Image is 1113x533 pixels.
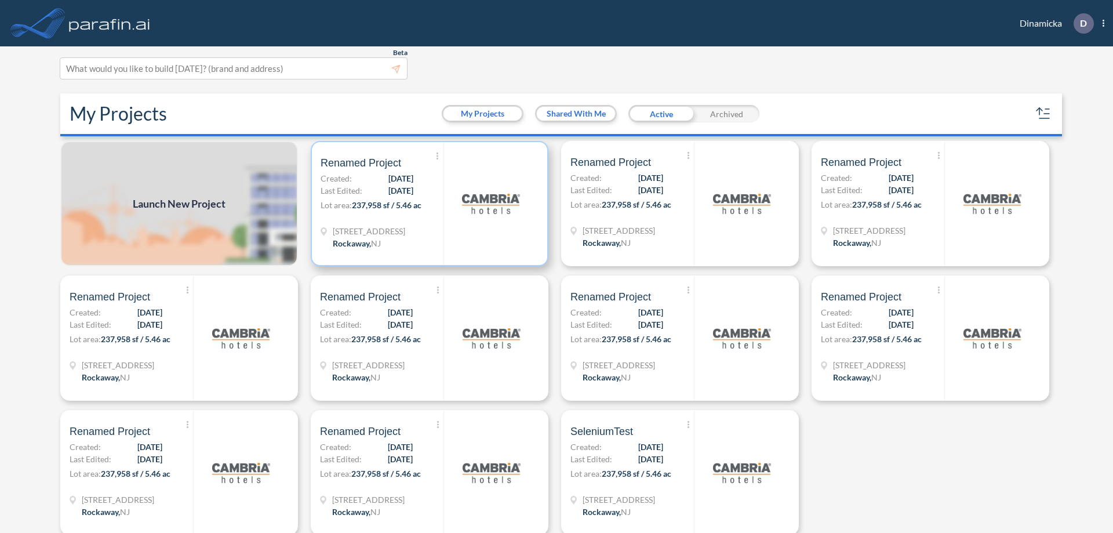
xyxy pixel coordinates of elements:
span: Rockaway , [333,238,371,248]
p: D [1080,18,1087,28]
span: [DATE] [638,318,663,331]
span: NJ [120,372,130,382]
span: Renamed Project [821,155,901,169]
span: [DATE] [137,453,162,465]
span: Renamed Project [70,290,150,304]
div: Rockaway, NJ [82,506,130,518]
img: add [60,141,298,266]
span: 237,958 sf / 5.46 ac [602,469,671,478]
img: logo [212,444,270,502]
span: Renamed Project [320,290,401,304]
h2: My Projects [70,103,167,125]
div: Rockaway, NJ [333,237,381,249]
div: Rockaway, NJ [583,371,631,383]
span: [DATE] [388,306,413,318]
img: logo [713,175,771,233]
span: NJ [871,372,881,382]
span: Created: [321,172,352,184]
span: [DATE] [889,184,914,196]
div: Rockaway, NJ [583,237,631,249]
span: Lot area: [70,334,101,344]
button: Shared With Me [537,107,615,121]
span: 237,958 sf / 5.46 ac [351,334,421,344]
span: Last Edited: [821,184,863,196]
span: Beta [393,48,408,57]
div: Rockaway, NJ [833,237,881,249]
span: [DATE] [388,441,413,453]
img: logo [462,175,520,233]
span: 321 Mt Hope Ave [583,224,655,237]
span: NJ [371,238,381,248]
span: [DATE] [388,318,413,331]
span: Lot area: [821,334,852,344]
span: [DATE] [388,184,413,197]
span: 237,958 sf / 5.46 ac [852,200,922,209]
span: Renamed Project [570,290,651,304]
span: Renamed Project [321,156,401,170]
span: Lot area: [320,334,351,344]
span: 321 Mt Hope Ave [333,225,405,237]
span: 321 Mt Hope Ave [332,359,405,371]
span: Last Edited: [70,453,111,465]
span: Last Edited: [570,453,612,465]
span: [DATE] [638,184,663,196]
span: 321 Mt Hope Ave [583,359,655,371]
span: 237,958 sf / 5.46 ac [101,469,170,478]
img: logo [67,12,152,35]
span: 321 Mt Hope Ave [82,359,154,371]
span: Rockaway , [583,238,621,248]
span: 237,958 sf / 5.46 ac [351,469,421,478]
span: 321 Mt Hope Ave [833,359,905,371]
span: NJ [370,507,380,517]
span: Rockaway , [82,507,120,517]
div: Rockaway, NJ [833,371,881,383]
span: 321 Mt Hope Ave [583,494,655,506]
img: logo [212,309,270,367]
span: Last Edited: [570,318,612,331]
div: Archived [694,105,759,122]
span: 237,958 sf / 5.46 ac [352,200,421,210]
span: Created: [570,172,602,184]
span: Created: [821,306,852,318]
span: Last Edited: [320,453,362,465]
span: Renamed Project [821,290,901,304]
span: [DATE] [388,453,413,465]
span: 321 Mt Hope Ave [332,494,405,506]
button: My Projects [443,107,522,121]
span: Launch New Project [133,196,225,212]
span: Rockaway , [833,238,871,248]
span: 321 Mt Hope Ave [833,224,905,237]
img: logo [963,309,1021,367]
span: [DATE] [388,172,413,184]
span: 321 Mt Hope Ave [82,494,154,506]
span: NJ [871,238,881,248]
div: Rockaway, NJ [82,371,130,383]
span: Created: [570,441,602,453]
span: Lot area: [70,469,101,478]
span: [DATE] [889,306,914,318]
span: [DATE] [137,306,162,318]
span: [DATE] [137,441,162,453]
span: Lot area: [821,200,852,209]
img: logo [713,444,771,502]
span: Rockaway , [82,372,120,382]
span: Created: [70,306,101,318]
span: [DATE] [638,441,663,453]
span: Renamed Project [570,155,651,169]
span: Created: [70,441,101,453]
a: Launch New Project [60,141,298,266]
span: NJ [370,372,380,382]
div: Rockaway, NJ [332,371,380,383]
img: logo [963,175,1021,233]
span: Last Edited: [321,184,362,197]
span: Last Edited: [821,318,863,331]
span: 237,958 sf / 5.46 ac [602,334,671,344]
span: Lot area: [570,200,602,209]
span: [DATE] [638,172,663,184]
span: SeleniumTest [570,425,633,438]
div: Rockaway, NJ [583,506,631,518]
span: Created: [821,172,852,184]
img: logo [463,309,521,367]
span: [DATE] [889,318,914,331]
div: Dinamicka [1002,13,1104,34]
